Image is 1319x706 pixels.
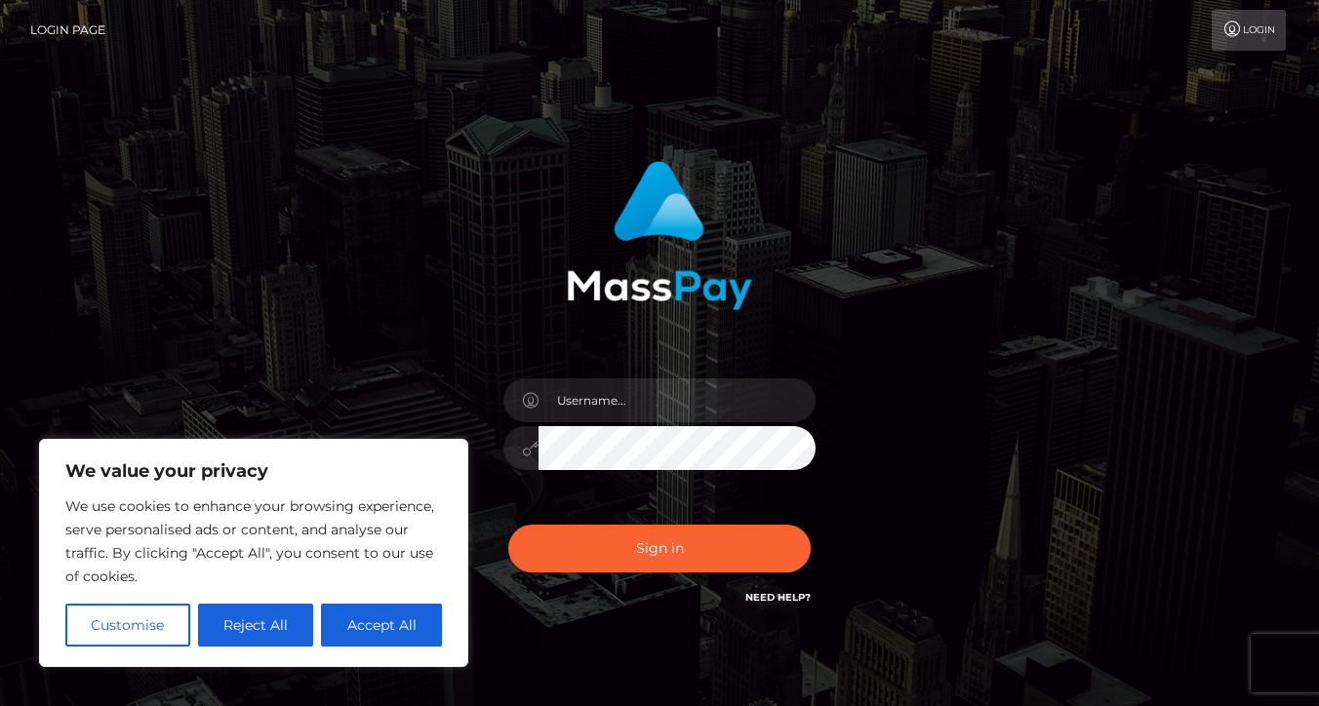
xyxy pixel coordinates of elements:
a: Login [1212,10,1286,51]
p: We use cookies to enhance your browsing experience, serve personalised ads or content, and analys... [65,494,442,588]
button: Accept All [321,604,442,647]
button: Customise [65,604,190,647]
button: Reject All [198,604,314,647]
p: We value your privacy [65,459,442,483]
button: Sign in [508,525,811,572]
input: Username... [539,378,816,422]
img: MassPay Login [567,161,752,310]
div: We value your privacy [39,439,468,667]
a: Need Help? [745,591,811,604]
a: Login Page [30,10,105,51]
